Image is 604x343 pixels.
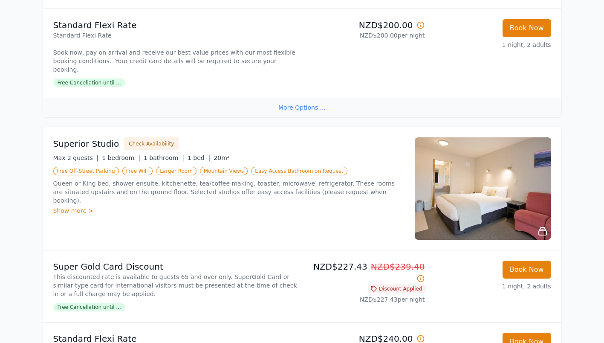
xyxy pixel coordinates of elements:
p: NZD$227.43 per night [306,295,425,304]
button: Check Availability [124,137,179,150]
p: 1 night, 2 adults [432,41,551,49]
span: 20m² [214,154,229,161]
button: Book Now [503,19,551,37]
button: Book Now [503,261,551,279]
span: Easy Access Bathroom on Request [251,167,347,175]
p: Standard Flexi Rate Book now, pay on arrival and receive our best value prices with our most flex... [53,31,299,74]
span: Mountain Views [200,167,248,175]
p: NZD$227.43 [306,261,425,285]
p: NZD$200.00 per night [306,31,425,40]
div: More Options ... [43,98,561,117]
span: NZD$239.40 [371,262,425,272]
p: 1 night, 2 adults [432,282,551,291]
span: 1 bathroom | [144,154,184,161]
span: Free Cancellation until ... [53,78,125,87]
div: Show more > [53,206,405,215]
p: Super Gold Card Discount [53,261,299,273]
span: 1 bed | [188,154,210,161]
p: This discounted rate is available to guests 65 and over only. SuperGold Card or similar type card... [53,273,299,298]
span: Free Off-Street Parking [53,167,119,175]
p: Standard Flexi Rate [53,19,299,31]
span: 1 bedroom | [102,154,140,161]
h3: Superior Studio [53,138,119,150]
span: Max 2 guests | [53,154,99,161]
span: Larger Room [156,167,197,175]
p: Queen or King bed, shower ensuite, kitchenette, tea/coffee making, toaster, microwave, refrigerat... [53,179,405,205]
p: NZD$200.00 [306,19,425,31]
span: Discount Applied [368,285,425,293]
span: Free WiFi [122,167,153,175]
span: Free Cancellation until ... [53,303,125,311]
